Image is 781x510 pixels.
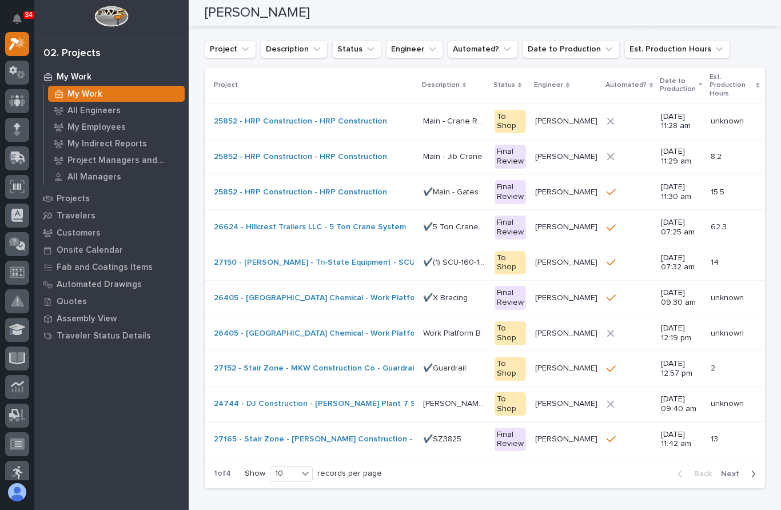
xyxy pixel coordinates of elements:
p: Projects [57,194,90,204]
p: Project [214,79,238,91]
button: Next [716,469,765,479]
a: 25852 - HRP Construction - HRP Construction [214,188,387,197]
button: Project [205,40,256,58]
a: 25852 - HRP Construction - HRP Construction [214,117,387,126]
div: Final Review [495,145,526,169]
p: Customers [57,228,101,238]
p: Travelers [57,211,95,221]
button: Automated? [448,40,518,58]
a: All Managers [44,169,189,185]
a: My Indirect Reports [44,136,189,152]
div: Final Review [495,180,526,204]
p: [DATE] 12:19 pm [661,324,701,343]
a: 26405 - [GEOGRAPHIC_DATA] Chemical - Work Platform [214,329,424,338]
p: 1 of 4 [205,460,240,488]
div: Final Review [495,286,526,310]
p: Project Managers and Engineers [67,156,180,166]
p: 62.3 [711,220,729,232]
a: Quotes [34,293,189,310]
a: Travelers [34,207,189,224]
p: Wynne Hochstetler [535,397,600,409]
p: Michelle Moore [535,432,600,444]
p: unknown [711,291,746,303]
p: ✔️Main - Gates [423,185,481,197]
div: To Shop [495,321,526,345]
a: 26405 - [GEOGRAPHIC_DATA] Chemical - Work Platform [214,293,424,303]
p: Work Platform B [423,326,483,338]
a: 25852 - HRP Construction - HRP Construction [214,152,387,162]
p: Fab and Coatings Items [57,262,153,273]
a: Project Managers and Engineers [44,152,189,168]
p: Engineer [534,79,563,91]
p: [PERSON_NAME] [535,150,600,162]
p: Description [422,79,460,91]
p: Brinkley Plant 7 - Additional Flat track for PDI [423,397,488,409]
p: ✔️5 Ton Crane System [423,220,488,232]
p: [DATE] 11:30 am [661,182,701,202]
a: My Work [34,68,189,85]
p: ✔️X Bracing [423,291,470,303]
a: Automated Drawings [34,276,189,293]
div: 02. Projects [43,47,101,60]
p: [DATE] 11:42 am [661,430,701,449]
a: Fab and Coatings Items [34,258,189,276]
div: Final Review [495,216,526,240]
a: 26624 - Hillcrest Trailers LLC - 5 Ton Crane System [214,222,406,232]
p: ✔️(1) SCU-160-100-72 [423,256,488,268]
div: To Shop [495,392,526,416]
p: ✔️Guardrail [423,361,468,373]
div: Final Review [495,428,526,452]
button: users-avatar [5,480,29,504]
p: [DATE] 09:40 am [661,395,701,414]
p: Onsite Calendar [57,245,123,256]
p: All Engineers [67,106,121,116]
a: 27152 - Stair Zone - MKW Construction Co - Guardrail [214,364,416,373]
p: 13 [711,432,720,444]
p: Main - Jib Crane [423,150,485,162]
p: unknown [711,397,746,409]
div: 10 [270,468,298,480]
p: Est. Production Hours [710,71,754,100]
p: Automated Drawings [57,280,142,290]
p: Jacob Stayton [535,326,600,338]
a: Onsite Calendar [34,241,189,258]
button: Engineer [386,40,443,58]
a: 27150 - [PERSON_NAME] - Tri-State Equipment - SCU-160-100-72 [214,258,461,268]
p: unknown [711,114,746,126]
p: [PERSON_NAME] [535,361,600,373]
p: Date to Production [660,75,696,96]
div: To Shop [495,357,526,381]
p: Traveler Status Details [57,331,151,341]
a: Assembly View [34,310,189,327]
h2: [PERSON_NAME] [205,5,310,21]
p: [PERSON_NAME] [535,185,600,197]
a: 24744 - DJ Construction - [PERSON_NAME] Plant 7 Setup [214,399,433,409]
span: Back [687,469,712,479]
p: Automated? [605,79,647,91]
p: [DATE] 09:30 am [661,288,701,308]
a: Projects [34,190,189,207]
p: Main - Crane Rail and Electrotrack [423,114,488,126]
p: My Employees [67,122,126,133]
button: Date to Production [523,40,620,58]
p: Status [493,79,515,91]
p: [DATE] 11:28 am [661,112,701,132]
p: [DATE] 07:25 am [661,218,701,237]
p: [DATE] 07:32 am [661,253,701,273]
div: To Shop [495,110,526,134]
p: My Work [67,89,102,99]
p: 34 [25,11,33,19]
img: Workspace Logo [94,6,128,27]
p: Ashton Bontrager [535,220,600,232]
p: [DATE] 12:57 pm [661,359,701,378]
p: All Managers [67,172,121,182]
a: 27165 - Stair Zone - [PERSON_NAME] Construction - 🤖 (v2) E-Commerce Order with Fab Item [214,435,568,444]
p: My Indirect Reports [67,139,147,149]
button: Back [668,469,716,479]
a: Customers [34,224,189,241]
button: Status [332,40,381,58]
p: Show [245,469,265,479]
button: Notifications [5,7,29,31]
p: 2 [711,361,718,373]
p: records per page [317,469,382,479]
